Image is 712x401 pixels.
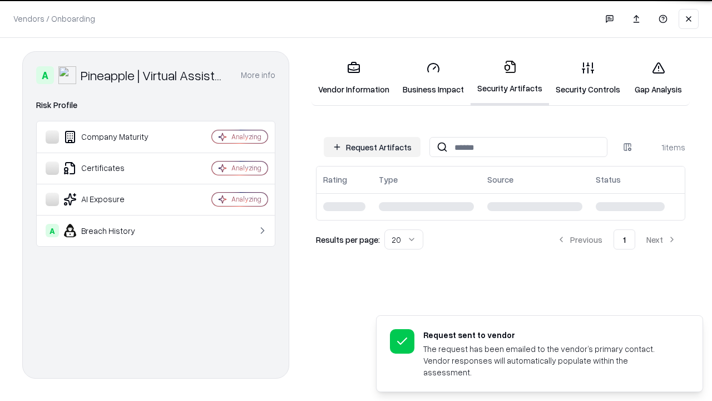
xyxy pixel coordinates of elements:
a: Vendor Information [311,52,396,104]
div: Analyzing [231,132,261,141]
nav: pagination [548,229,685,250]
button: 1 [614,229,635,250]
div: Source [487,174,513,185]
a: Gap Analysis [627,52,690,104]
a: Security Artifacts [471,51,549,105]
div: Request sent to vendor [423,329,676,341]
div: Risk Profile [36,99,275,112]
div: Analyzing [231,194,261,204]
div: A [36,66,54,84]
a: Business Impact [396,52,471,104]
div: Analyzing [231,163,261,173]
div: Company Maturity [46,130,179,144]
img: Pineapple | Virtual Assistant Agency [58,66,76,84]
div: The request has been emailed to the vendor’s primary contact. Vendor responses will automatically... [423,343,676,378]
div: Pineapple | Virtual Assistant Agency [81,66,228,84]
div: AI Exposure [46,193,179,206]
p: Results per page: [316,234,380,246]
div: Certificates [46,162,179,175]
button: More info [241,65,275,85]
div: Type [379,174,398,185]
a: Security Controls [549,52,627,104]
div: 1 items [641,141,685,153]
button: Request Artifacts [324,137,421,157]
div: Rating [323,174,347,185]
p: Vendors / Onboarding [13,13,95,25]
div: A [46,224,59,237]
div: Breach History [46,224,179,237]
div: Status [596,174,621,185]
